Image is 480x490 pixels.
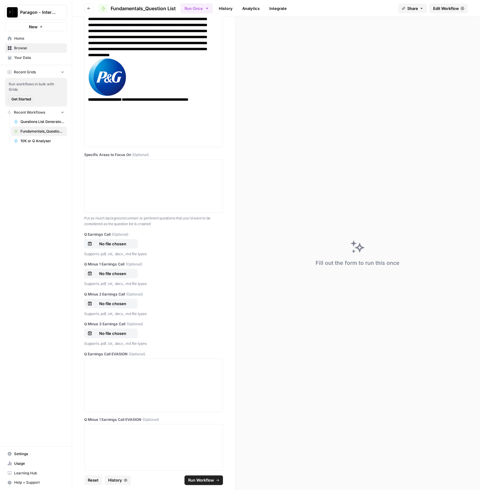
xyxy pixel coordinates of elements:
[84,269,138,278] button: No file chosen
[20,119,64,124] span: Questions List Generator 2.0
[14,451,64,457] span: Settings
[99,4,176,13] a: Fundamentals_Question List
[11,136,67,146] a: 10K or Q Analyser
[14,461,64,466] span: Usage
[14,480,64,485] span: Help + Support
[185,476,223,485] button: Run Workflow
[93,330,132,336] p: No file chosen
[5,468,67,478] a: Learning Hub
[5,53,67,63] a: Your Data
[5,108,67,117] button: Recent Workflows
[5,68,67,77] button: Recent Grids
[84,281,223,287] p: Supports .pdf, .txt, .docx, .md file types
[5,5,67,20] button: Workspace: Paragon - Internal Usage
[20,129,64,134] span: Fundamentals_Question List
[5,22,67,31] button: New
[14,69,36,75] span: Recent Grids
[11,96,31,102] span: Get Started
[433,5,459,11] span: Edit Workflow
[84,341,223,347] p: Supports .pdf, .txt, .docx, .md file types
[93,271,132,277] p: No file chosen
[398,4,427,13] button: Share
[84,329,138,338] button: No file chosen
[11,127,67,136] a: Fundamentals_Question List
[84,232,223,237] label: Q Earnings Call
[20,9,57,15] span: Paragon - Internal Usage
[215,4,236,13] a: History
[14,470,64,476] span: Learning Hub
[84,262,223,267] label: Q Minus 1 Earnings Call
[84,311,223,317] p: Supports .pdf, .txt, .docx, .md file types
[7,7,18,18] img: Paragon - Internal Usage Logo
[84,251,223,257] p: Supports .pdf, .txt, .docx, .md file types
[93,301,132,307] p: No file chosen
[112,232,128,237] span: (Optional)
[5,43,67,53] a: Browse
[14,45,64,51] span: Browse
[20,138,64,144] span: 10K or Q Analyser
[5,459,67,468] a: Usage
[105,476,131,485] button: History
[11,117,67,127] a: Questions List Generator 2.0
[14,36,64,41] span: Home
[239,4,263,13] a: Analytics
[127,321,143,327] span: (Optional)
[29,24,38,30] span: New
[181,3,213,14] button: Run Once
[84,321,223,327] label: Q Minus 3 Earnings Call
[126,292,143,297] span: (Optional)
[93,241,132,247] p: No file chosen
[407,5,418,11] span: Share
[84,152,223,158] label: Specific Areas to Focus On
[84,215,223,227] p: Put as much background context or pertinent questions that you'd want to be considered as the que...
[9,81,63,92] span: Run workflows in bulk with Grids
[5,478,67,488] button: Help + Support
[84,351,223,357] label: Q Earnings Call EVASION
[84,417,223,422] label: Q Minus 1 Earnings Call EVASION
[84,299,138,308] button: No file chosen
[126,262,142,267] span: (Optional)
[266,4,290,13] a: Integrate
[142,417,159,422] span: (Optional)
[9,95,34,103] button: Get Started
[188,477,214,483] span: Run Workflow
[84,476,102,485] button: Reset
[14,110,45,115] span: Recent Workflows
[5,34,67,43] a: Home
[88,477,99,483] span: Reset
[111,5,176,12] span: Fundamentals_Question List
[129,351,145,357] span: (Optional)
[316,259,399,267] div: Fill out the form to run this once
[14,55,64,60] span: Your Data
[430,4,468,13] a: Edit Workflow
[5,449,67,459] a: Settings
[84,292,223,297] label: Q Minus 2 Earnings Call
[108,477,122,483] span: History
[132,152,149,158] span: (Optional)
[84,239,138,249] button: No file chosen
